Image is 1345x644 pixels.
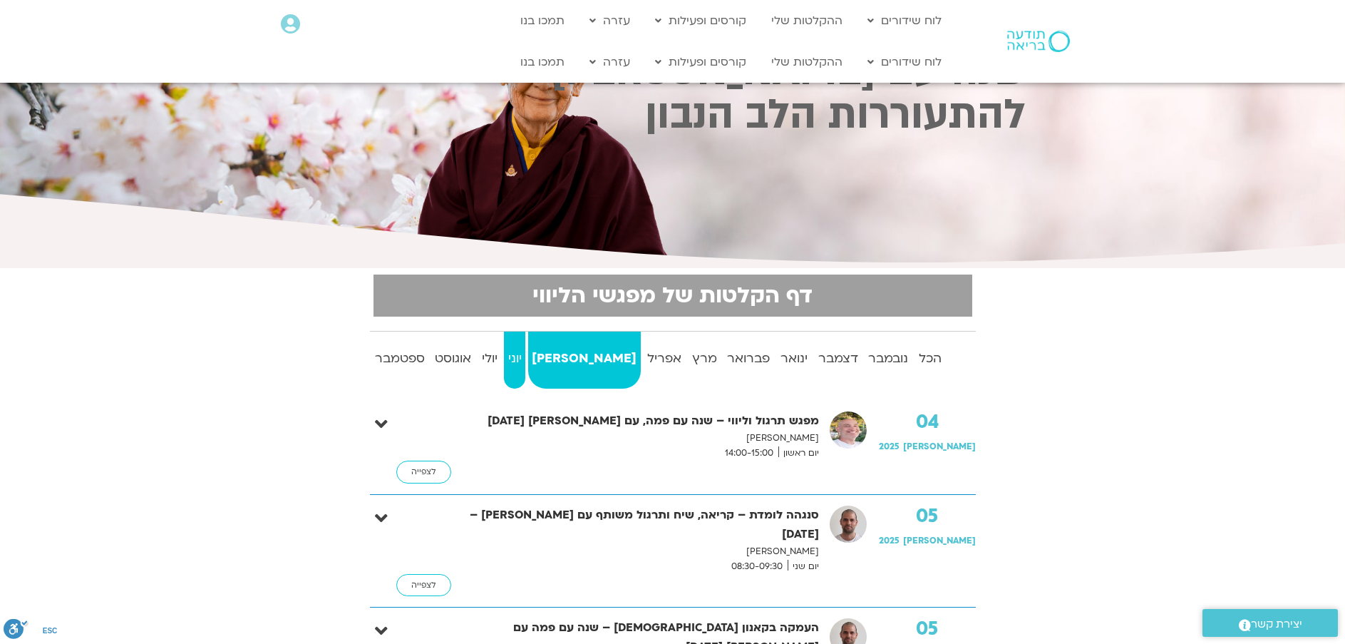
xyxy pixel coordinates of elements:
[371,348,428,369] strong: ספטמבר
[814,332,862,389] a: דצמבר
[582,7,637,34] a: עזרה
[723,332,774,389] a: פברואר
[445,431,819,446] p: [PERSON_NAME]
[777,348,812,369] strong: ינואר
[778,446,819,461] span: יום ראשון
[865,332,912,389] a: נובמבר
[320,96,1026,134] h2: להתעוררות הלב הנבון
[371,332,428,389] a: ספטמבר
[777,332,812,389] a: ינואר
[1202,609,1338,637] a: יצירת קשר
[915,332,946,389] a: הכל
[478,348,502,369] strong: יולי
[764,7,850,34] a: ההקלטות שלי
[860,7,949,34] a: לוח שידורים
[860,48,949,76] a: לוח שידורים
[504,348,525,369] strong: יוני
[1007,31,1070,52] img: תודעה בריאה
[726,559,788,574] span: 08:30-09:30
[648,7,753,34] a: קורסים ופעילות
[879,535,900,546] span: 2025
[903,441,976,452] span: [PERSON_NAME]
[445,506,819,544] strong: סנגהה לומדת – קריאה, שיח ותרגול משותף עם [PERSON_NAME] – [DATE]
[788,559,819,574] span: יום שני
[431,332,475,389] a: אוגוסט
[513,7,572,34] a: תמכו בנו
[528,332,641,389] a: [PERSON_NAME]
[879,412,976,433] strong: 04
[396,574,451,597] a: לצפייה
[582,48,637,76] a: עזרה
[644,332,686,389] a: אפריל
[903,535,976,546] span: [PERSON_NAME]
[445,412,819,431] strong: מפגש תרגול וליווי – שנה עם פמה, עם [PERSON_NAME] [DATE]
[915,348,946,369] strong: הכל
[688,332,721,389] a: מרץ
[814,348,862,369] strong: דצמבר
[688,348,721,369] strong: מרץ
[865,348,912,369] strong: נובמבר
[1251,615,1302,634] span: יצירת קשר
[879,506,976,527] strong: 05
[504,332,525,389] a: יוני
[478,332,502,389] a: יולי
[720,446,778,461] span: 14:00-15:00
[648,48,753,76] a: קורסים ופעילות
[396,461,451,484] a: לצפייה
[513,48,572,76] a: תמכו בנו
[445,544,819,559] p: [PERSON_NAME]
[879,618,976,640] strong: 05
[644,348,686,369] strong: אפריל
[528,348,641,369] strong: [PERSON_NAME]
[382,283,964,308] h2: דף הקלטות של מפגשי הליווי
[723,348,774,369] strong: פברואר
[879,441,900,452] span: 2025
[764,48,850,76] a: ההקלטות שלי
[431,348,475,369] strong: אוגוסט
